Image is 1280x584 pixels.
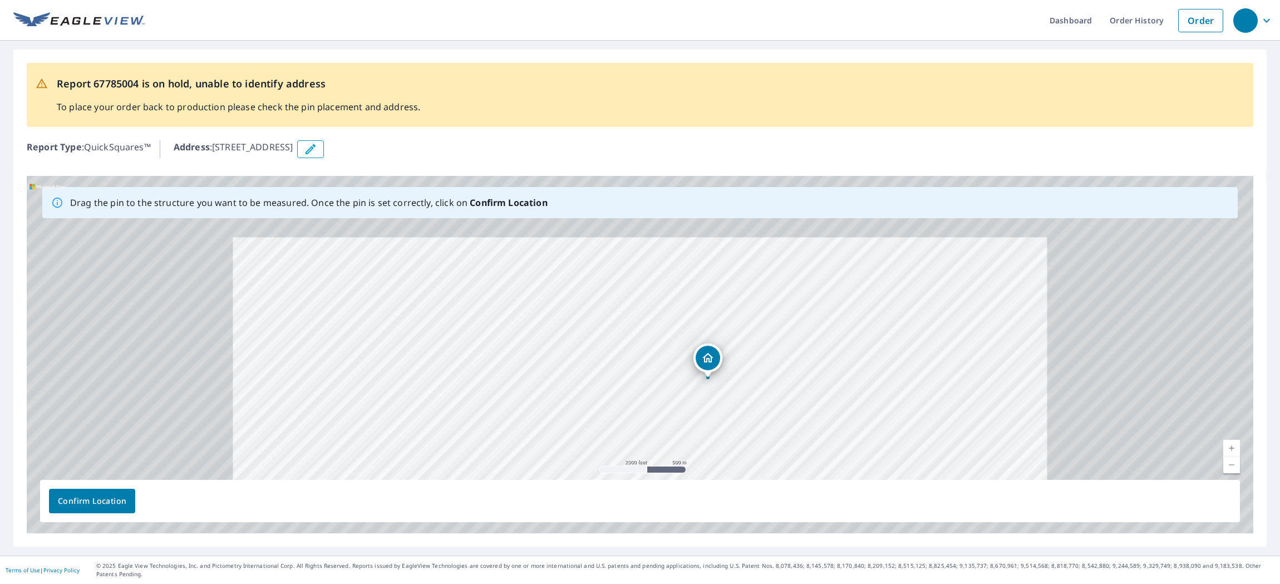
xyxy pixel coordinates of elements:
button: Confirm Location [49,489,135,513]
span: Confirm Location [58,494,126,508]
a: Privacy Policy [43,566,80,574]
p: © 2025 Eagle View Technologies, Inc. and Pictometry International Corp. All Rights Reserved. Repo... [96,562,1274,578]
a: Current Level 14, Zoom Out [1223,457,1240,473]
b: Confirm Location [470,197,547,209]
a: Terms of Use [6,566,40,574]
p: Report 67785004 is on hold, unable to identify address [57,76,420,91]
p: | [6,567,80,573]
a: Order [1178,9,1223,32]
b: Address [174,141,210,153]
p: Drag the pin to the structure you want to be measured. Once the pin is set correctly, click on [70,196,548,209]
div: Dropped pin, building 1, Residential property, 11 Avenue S Brooklyn, NY 11223 [693,343,722,378]
p: : QuickSquares™ [27,140,151,158]
p: To place your order back to production please check the pin placement and address. [57,100,420,114]
p: : [STREET_ADDRESS] [174,140,293,158]
b: Report Type [27,141,82,153]
a: Current Level 14, Zoom In [1223,440,1240,457]
img: EV Logo [13,12,145,29]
